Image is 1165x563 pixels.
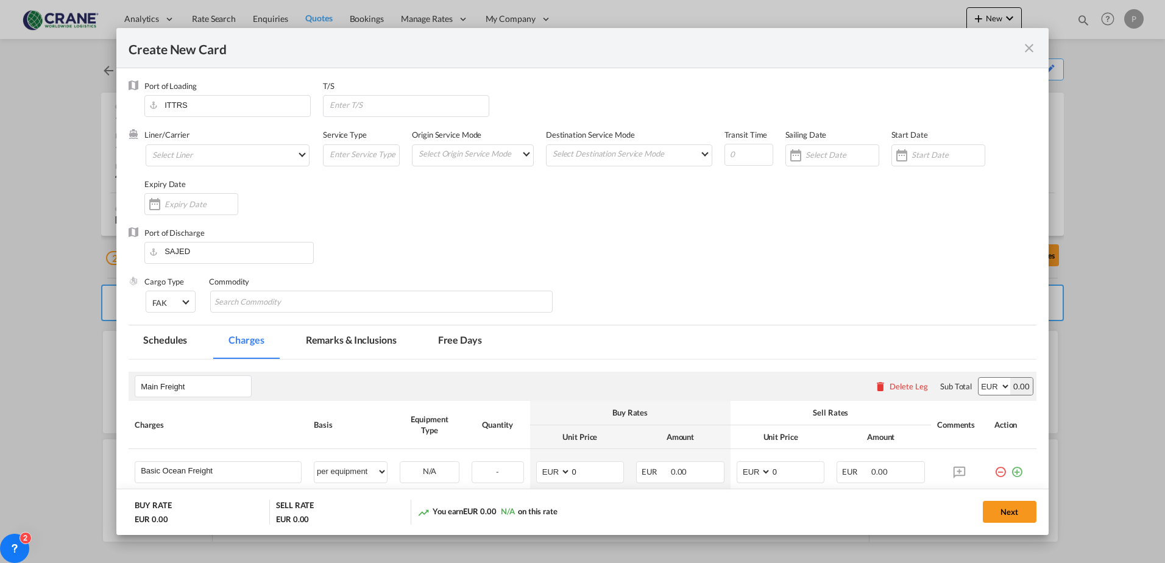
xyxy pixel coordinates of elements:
div: 0.00 [1010,378,1033,395]
md-select: Select Liner [146,144,310,166]
div: EUR 0.00 [135,514,168,525]
md-select: Select Destination Service Mode [551,145,712,163]
md-icon: icon-close fg-AAA8AD m-0 pointer [1022,41,1036,55]
input: Expiry Date [165,199,238,209]
label: Commodity [209,277,249,286]
label: Expiry Date [144,179,186,189]
div: Create New Card [129,40,1022,55]
label: Origin Service Mode [412,130,481,140]
md-icon: icon-minus-circle-outline red-400-fg [994,461,1007,473]
span: 0.00 [671,467,687,476]
label: Cargo Type [144,277,184,286]
md-pagination-wrapper: Use the left and right arrow keys to navigate between tabs [129,325,509,359]
div: Basis [314,419,388,430]
label: Liner/Carrier [144,130,189,140]
label: Port of Discharge [144,228,204,238]
input: Enter T/S [328,96,489,114]
input: Enter Port of Loading [150,96,310,114]
span: N/A [501,506,515,516]
input: Search Commodity [214,292,326,312]
label: Port of Loading [144,81,197,91]
div: Sub Total [940,381,972,392]
th: Amount [830,425,931,449]
input: Enter Service Type [328,145,399,163]
span: - [496,467,499,476]
div: You earn on this rate [417,506,558,519]
md-tab-item: Schedules [129,325,202,359]
th: Unit Price [731,425,831,449]
img: cargo.png [129,276,138,286]
input: 0 [771,462,824,480]
md-icon: icon-plus-circle-outline green-400-fg [1011,461,1023,473]
label: Transit Time [724,130,768,140]
div: EUR 0.00 [276,514,309,525]
md-chips-wrap: Chips container with autocompletion. Enter the text area, type text to search, and then use the u... [210,291,552,313]
input: Select Date [806,150,879,160]
th: Unit Price [530,425,631,449]
span: EUR [842,467,869,476]
md-icon: icon-delete [874,380,887,392]
div: SELL RATE [276,500,314,514]
div: Buy Rates [536,407,724,418]
md-tab-item: Charges [214,325,278,359]
button: Delete Leg [874,381,928,391]
input: 0 [571,462,624,480]
input: Start Date [912,150,985,160]
label: Sailing Date [785,130,827,140]
input: 0 [724,144,773,166]
label: Start Date [891,130,928,140]
input: Charge Name [141,462,301,480]
label: Service Type [323,130,367,140]
label: T/S [323,81,335,91]
md-tab-item: Free Days [423,325,497,359]
span: EUR 0.00 [463,506,496,516]
div: Charges [135,419,302,430]
input: Leg Name [141,377,251,395]
span: EUR [642,467,669,476]
div: BUY RATE [135,500,171,514]
md-select: Select Cargo type: FAK [146,291,196,313]
th: Action [988,401,1036,448]
div: Quantity [472,419,524,430]
th: Amount [630,425,731,449]
md-dialog: Create New CardPort ... [116,28,1049,535]
md-icon: icon-trending-up [417,506,430,519]
th: Comments [931,401,988,448]
label: Destination Service Mode [546,130,635,140]
input: Enter Port of Discharge [150,243,313,261]
span: 0.00 [871,467,888,476]
div: Delete Leg [890,381,928,391]
md-select: Select Origin Service Mode [417,145,533,163]
md-tab-item: Remarks & Inclusions [291,325,411,359]
div: Equipment Type [400,414,459,436]
div: Sell Rates [737,407,925,418]
div: FAK [152,298,167,308]
button: Next [983,501,1036,523]
div: N/A [400,462,459,481]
